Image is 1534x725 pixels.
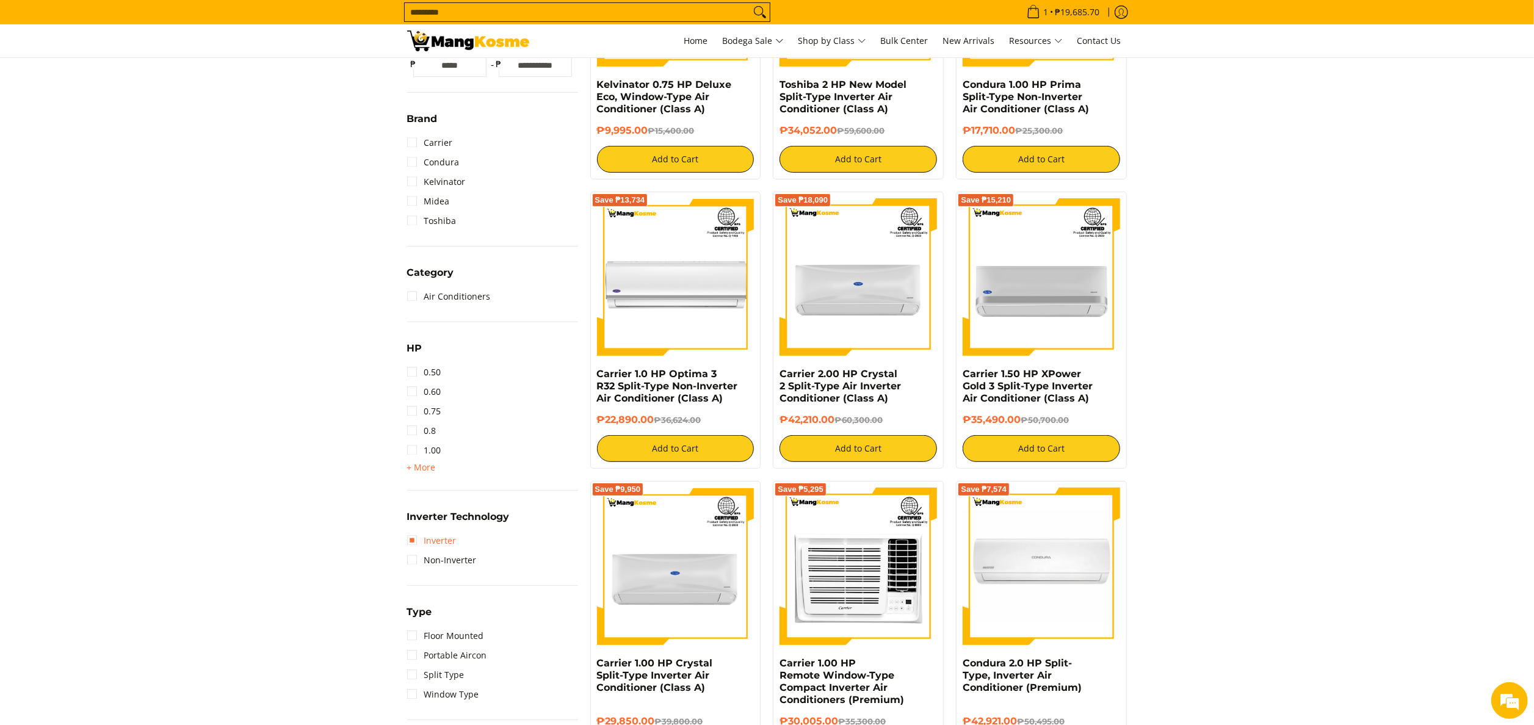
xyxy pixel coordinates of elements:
[963,368,1093,404] a: Carrier 1.50 HP XPower Gold 3 Split-Type Inverter Air Conditioner (Class A)
[407,626,484,646] a: Floor Mounted
[407,114,438,133] summary: Open
[407,421,436,441] a: 0.8
[778,486,823,493] span: Save ₱5,295
[963,435,1120,462] button: Add to Cart
[407,344,422,362] summary: Open
[723,34,784,49] span: Bodega Sale
[407,192,450,211] a: Midea
[407,512,510,522] span: Inverter Technology
[963,488,1120,645] img: condura-split-type-inverter-air-conditioner-class-b-full-view-mang-kosme
[407,402,441,421] a: 0.75
[943,35,995,46] span: New Arrivals
[937,24,1001,57] a: New Arrivals
[407,268,454,278] span: Category
[407,607,432,626] summary: Open
[597,368,738,404] a: Carrier 1.0 HP Optima 3 R32 Split-Type Non-Inverter Air Conditioner (Class A)
[678,24,714,57] a: Home
[780,124,937,137] h6: ₱34,052.00
[780,198,937,356] img: Carrier 2.00 HP Crystal 2 Split-Type Air Inverter Conditioner (Class A)
[780,79,906,115] a: Toshiba 2 HP New Model Split-Type Inverter Air Conditioner (Class A)
[407,172,466,192] a: Kelvinator
[407,153,460,172] a: Condura
[407,531,457,550] a: Inverter
[780,368,901,404] a: Carrier 2.00 HP Crystal 2 Split-Type Air Inverter Conditioner (Class A)
[597,79,732,115] a: Kelvinator 0.75 HP Deluxe Eco, Window-Type Air Conditioner (Class A)
[407,382,441,402] a: 0.60
[407,665,465,685] a: Split Type
[778,197,828,204] span: Save ₱18,090
[963,657,1082,693] a: Condura 2.0 HP Split-Type, Inverter Air Conditioner (Premium)
[597,124,754,137] h6: ₱9,995.00
[1004,24,1069,57] a: Resources
[407,362,441,382] a: 0.50
[407,287,491,306] a: Air Conditioners
[837,126,885,135] del: ₱59,600.00
[595,197,645,204] span: Save ₱13,734
[648,126,695,135] del: ₱15,400.00
[407,31,529,51] img: Bodega Sale Aircon l Mang Kosme: Home Appliances Warehouse Sale
[407,133,453,153] a: Carrier
[1015,126,1063,135] del: ₱25,300.00
[1010,34,1063,49] span: Resources
[597,657,713,693] a: Carrier 1.00 HP Crystal Split-Type Inverter Air Conditioner (Class A)
[597,488,754,645] img: Carrier 1.00 HP Crystal Split-Type Inverter Air Conditioner (Class A)
[881,35,928,46] span: Bulk Center
[407,114,438,124] span: Brand
[875,24,935,57] a: Bulk Center
[597,198,754,356] img: Carrier 1.0 HP Optima 3 R32 Split-Type Non-Inverter Air Conditioner (Class A)
[407,344,422,353] span: HP
[597,435,754,462] button: Add to Cart
[597,146,754,173] button: Add to Cart
[407,607,432,617] span: Type
[780,435,937,462] button: Add to Cart
[963,146,1120,173] button: Add to Cart
[961,486,1007,493] span: Save ₱7,574
[780,488,937,645] img: Carrier 1.00 HP Remote Window-Type Compact Inverter Air Conditioners (Premium)
[717,24,790,57] a: Bodega Sale
[780,657,904,705] a: Carrier 1.00 HP Remote Window-Type Compact Inverter Air Conditioners (Premium)
[963,414,1120,426] h6: ₱35,490.00
[407,211,457,231] a: Toshiba
[792,24,872,57] a: Shop by Class
[407,460,436,475] summary: Open
[654,415,701,425] del: ₱36,624.00
[1021,415,1069,425] del: ₱50,700.00
[1042,8,1051,16] span: 1
[407,58,419,70] span: ₱
[963,124,1120,137] h6: ₱17,710.00
[407,646,487,665] a: Portable Aircon
[407,441,441,460] a: 1.00
[493,58,505,70] span: ₱
[541,24,1127,57] nav: Main Menu
[407,685,479,704] a: Window Type
[1054,8,1102,16] span: ₱19,685.70
[780,146,937,173] button: Add to Cart
[407,463,436,472] span: + More
[407,512,510,531] summary: Open
[961,197,1011,204] span: Save ₱15,210
[750,3,770,21] button: Search
[1071,24,1127,57] a: Contact Us
[407,550,477,570] a: Non-Inverter
[834,415,883,425] del: ₱60,300.00
[684,35,708,46] span: Home
[1077,35,1121,46] span: Contact Us
[1023,5,1104,19] span: •
[595,486,641,493] span: Save ₱9,950
[963,198,1120,356] img: Carrier 1.50 HP XPower Gold 3 Split-Type Inverter Air Conditioner (Class A)
[407,268,454,287] summary: Open
[597,414,754,426] h6: ₱22,890.00
[780,414,937,426] h6: ₱42,210.00
[963,79,1089,115] a: Condura 1.00 HP Prima Split-Type Non-Inverter Air Conditioner (Class A)
[798,34,866,49] span: Shop by Class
